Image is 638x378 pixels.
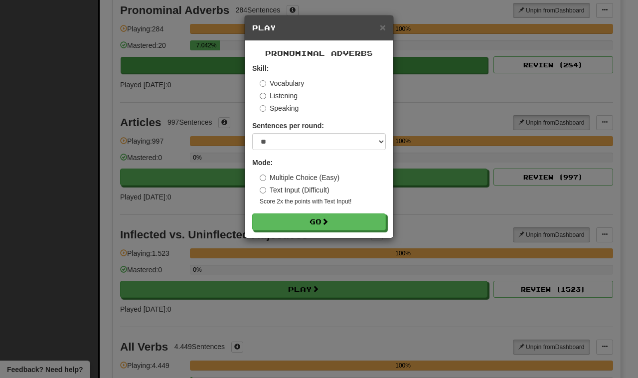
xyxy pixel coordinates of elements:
input: Speaking [260,105,266,112]
strong: Mode: [252,159,273,167]
button: Close [380,22,386,32]
input: Text Input (Difficult) [260,187,266,193]
small: Score 2x the points with Text Input ! [260,197,386,206]
label: Multiple Choice (Easy) [260,173,339,183]
button: Go [252,213,386,230]
input: Vocabulary [260,80,266,87]
strong: Skill: [252,64,269,72]
span: Pronominal Adverbs [265,49,373,57]
label: Vocabulary [260,78,304,88]
input: Listening [260,93,266,99]
label: Speaking [260,103,299,113]
label: Sentences per round: [252,121,324,131]
h5: Play [252,23,386,33]
label: Listening [260,91,298,101]
label: Text Input (Difficult) [260,185,329,195]
span: × [380,21,386,33]
input: Multiple Choice (Easy) [260,175,266,181]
